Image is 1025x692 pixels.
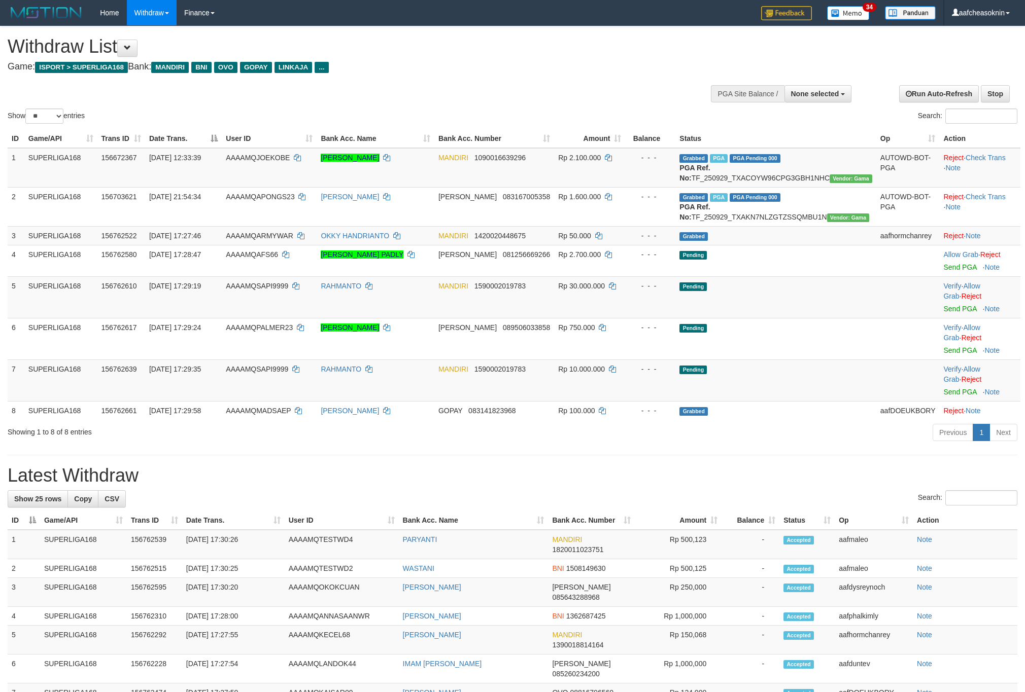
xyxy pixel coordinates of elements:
[629,231,671,241] div: - - -
[321,193,379,201] a: [PERSON_NAME]
[943,232,964,240] a: Reject
[8,530,40,559] td: 1
[629,249,671,260] div: - - -
[8,37,673,57] h1: Withdraw List
[214,62,237,73] span: OVO
[438,232,468,240] span: MANDIRI
[830,174,872,183] span: Vendor URL: https://trx31.1velocity.biz
[558,323,595,332] span: Rp 750.000
[105,495,119,503] span: CSV
[973,424,990,441] a: 1
[101,365,137,373] span: 156762639
[226,323,293,332] span: AAAAMQPALMER23
[149,282,201,290] span: [DATE] 17:29:19
[943,407,964,415] a: Reject
[101,232,137,240] span: 156762522
[182,559,285,578] td: [DATE] 17:30:25
[8,62,673,72] h4: Game: Bank:
[939,401,1020,420] td: ·
[876,401,940,420] td: aafDOEUKBORY
[939,187,1020,226] td: · ·
[8,129,24,148] th: ID
[8,318,24,359] td: 6
[558,365,605,373] span: Rp 10.000.000
[827,213,870,222] span: Vendor URL: https://trx31.1velocity.biz
[980,250,1001,259] a: Reject
[917,631,932,639] a: Note
[127,530,182,559] td: 156762539
[566,612,606,620] span: Copy 1362687425 to clipboard
[474,365,526,373] span: Copy 1590002019783 to clipboard
[468,407,516,415] span: Copy 083141823968 to clipboard
[629,406,671,416] div: - - -
[275,62,313,73] span: LINKAJA
[24,276,97,318] td: SUPERLIGA168
[783,584,814,592] span: Accepted
[943,323,961,332] a: Verify
[629,322,671,333] div: - - -
[8,578,40,607] td: 3
[98,490,126,507] a: CSV
[984,305,1000,313] a: Note
[8,511,40,530] th: ID: activate to sort column descending
[24,401,97,420] td: SUPERLIGA168
[285,511,399,530] th: User ID: activate to sort column ascending
[679,324,707,333] span: Pending
[939,276,1020,318] td: · ·
[552,583,610,591] span: [PERSON_NAME]
[783,565,814,573] span: Accepted
[835,654,913,683] td: aafduntev
[8,654,40,683] td: 6
[226,154,290,162] span: AAAAMQJOEKOBE
[710,154,728,163] span: Marked by aafsengchandara
[945,164,961,172] a: Note
[97,129,145,148] th: Trans ID: activate to sort column ascending
[783,612,814,621] span: Accepted
[635,654,722,683] td: Rp 1,000,000
[917,660,932,668] a: Note
[939,359,1020,401] td: · ·
[438,365,468,373] span: MANDIRI
[40,626,127,654] td: SUPERLIGA168
[8,359,24,401] td: 7
[8,607,40,626] td: 4
[552,631,582,639] span: MANDIRI
[629,153,671,163] div: - - -
[722,626,779,654] td: -
[679,203,710,221] b: PGA Ref. No:
[101,154,137,162] span: 156672367
[321,282,361,290] a: RAHMANTO
[8,5,85,20] img: MOTION_logo.png
[722,578,779,607] td: -
[761,6,812,20] img: Feedback.jpg
[149,154,201,162] span: [DATE] 12:33:39
[8,465,1017,486] h1: Latest Withdraw
[434,129,554,148] th: Bank Acc. Number: activate to sort column ascending
[552,545,603,554] span: Copy 1820011023751 to clipboard
[101,193,137,201] span: 156703621
[558,193,601,201] span: Rp 1.600.000
[835,511,913,530] th: Op: activate to sort column ascending
[399,511,549,530] th: Bank Acc. Name: activate to sort column ascending
[566,564,606,572] span: Copy 1508149630 to clipboard
[917,612,932,620] a: Note
[943,193,964,201] a: Reject
[625,129,675,148] th: Balance
[943,282,961,290] a: Verify
[943,250,980,259] span: ·
[403,564,434,572] a: WASTANI
[315,62,328,73] span: ...
[438,154,468,162] span: MANDIRI
[711,85,784,102] div: PGA Site Balance /
[40,559,127,578] td: SUPERLIGA168
[552,535,582,543] span: MANDIRI
[403,583,461,591] a: [PERSON_NAME]
[145,129,222,148] th: Date Trans.: activate to sort column descending
[67,490,98,507] a: Copy
[784,85,852,102] button: None selected
[876,187,940,226] td: AUTOWD-BOT-PGA
[635,607,722,626] td: Rp 1,000,000
[8,276,24,318] td: 5
[25,108,63,124] select: Showentries
[403,660,482,668] a: IMAM [PERSON_NAME]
